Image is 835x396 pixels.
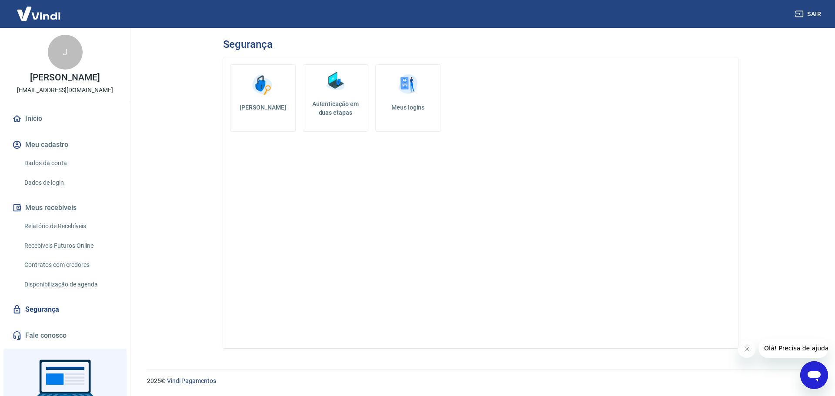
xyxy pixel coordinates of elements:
h3: Segurança [223,38,272,50]
iframe: Mensagem da empresa [759,339,828,358]
img: Autenticação em duas etapas [322,68,348,94]
a: Dados de login [21,174,120,192]
h5: Autenticação em duas etapas [307,100,364,117]
a: Fale conosco [10,326,120,345]
p: 2025 © [147,376,814,386]
iframe: Fechar mensagem [738,340,755,358]
a: Recebíveis Futuros Online [21,237,120,255]
img: Vindi [10,0,67,27]
div: J [48,35,83,70]
a: Segurança [10,300,120,319]
iframe: Botão para abrir a janela de mensagens [800,361,828,389]
h5: [PERSON_NAME] [237,103,288,112]
a: Contratos com credores [21,256,120,274]
p: [EMAIL_ADDRESS][DOMAIN_NAME] [17,86,113,95]
a: Autenticação em duas etapas [303,64,368,132]
a: [PERSON_NAME] [230,64,296,132]
button: Meu cadastro [10,135,120,154]
span: Olá! Precisa de ajuda? [5,6,73,13]
p: [PERSON_NAME] [30,73,100,82]
h5: Meus logins [383,103,434,112]
img: Alterar senha [250,72,276,98]
button: Sair [793,6,825,22]
a: Meus logins [375,64,441,132]
a: Início [10,109,120,128]
img: Meus logins [395,72,421,98]
button: Meus recebíveis [10,198,120,217]
a: Relatório de Recebíveis [21,217,120,235]
a: Dados da conta [21,154,120,172]
a: Disponibilização de agenda [21,276,120,293]
a: Vindi Pagamentos [167,377,216,384]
